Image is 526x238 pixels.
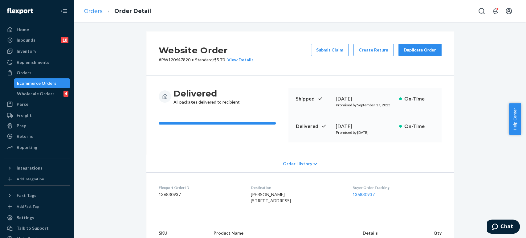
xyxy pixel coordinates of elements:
a: Settings [4,213,70,223]
button: Integrations [4,163,70,173]
div: Reporting [17,144,37,150]
a: Parcel [4,99,70,109]
a: Inventory [4,46,70,56]
dd: 136830937 [159,191,241,198]
h3: Delivered [173,88,240,99]
div: Inbounds [17,37,35,43]
div: Ecommerce Orders [17,80,56,86]
a: Inbounds18 [4,35,70,45]
div: Home [17,27,29,33]
a: Add Fast Tag [4,203,70,210]
div: Orders [17,70,31,76]
button: Close Navigation [58,5,70,17]
span: Order History [283,161,312,167]
a: 136830937 [353,192,375,197]
button: Fast Tags [4,191,70,200]
a: Prep [4,121,70,131]
img: Flexport logo [7,8,33,14]
button: Talk to Support [4,223,70,233]
button: Help Center [509,103,521,135]
div: Parcel [17,101,30,107]
p: On-Time [404,123,434,130]
div: Add Integration [17,176,44,182]
div: Talk to Support [17,225,49,231]
div: Integrations [17,165,43,171]
a: Ecommerce Orders [14,78,71,88]
div: Settings [17,215,34,221]
div: All packages delivered to recipient [173,88,240,105]
button: Create Return [353,44,393,56]
button: Open account menu [503,5,515,17]
p: Promised by [DATE] [336,130,394,135]
p: On-Time [404,95,434,102]
a: Home [4,25,70,35]
div: Freight [17,112,32,118]
div: Replenishments [17,59,49,65]
a: Add Integration [4,175,70,183]
p: Promised by September 17, 2025 [336,102,394,108]
div: [DATE] [336,95,394,102]
span: • [192,57,194,62]
div: Returns [17,133,33,139]
button: Duplicate Order [398,44,442,56]
span: Standard [195,57,213,62]
p: # PW120647820 / $5.70 [159,57,254,63]
dt: Destination [251,185,343,190]
div: Prep [17,123,26,129]
button: Open Search Box [475,5,488,17]
p: Delivered [296,123,331,130]
button: Submit Claim [311,44,349,56]
dt: Flexport Order ID [159,185,241,190]
div: Inventory [17,48,36,54]
p: Shipped [296,95,331,102]
span: [PERSON_NAME] [STREET_ADDRESS] [251,192,291,203]
h2: Website Order [159,44,254,57]
div: Duplicate Order [404,47,436,53]
a: Freight [4,110,70,120]
div: Add Fast Tag [17,204,39,209]
div: [DATE] [336,123,394,130]
button: View Details [225,57,254,63]
div: Fast Tags [17,192,36,199]
a: Wholesale Orders4 [14,89,71,99]
a: Returns [4,131,70,141]
dt: Buyer Order Tracking [353,185,441,190]
a: Orders [84,8,103,14]
a: Order Detail [114,8,151,14]
a: Orders [4,68,70,78]
div: 4 [63,91,68,97]
div: 18 [61,37,68,43]
div: Wholesale Orders [17,91,55,97]
a: Reporting [4,142,70,152]
a: Replenishments [4,57,70,67]
iframe: Opens a widget where you can chat to one of our agents [487,220,520,235]
button: Open notifications [489,5,501,17]
ol: breadcrumbs [79,2,156,20]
